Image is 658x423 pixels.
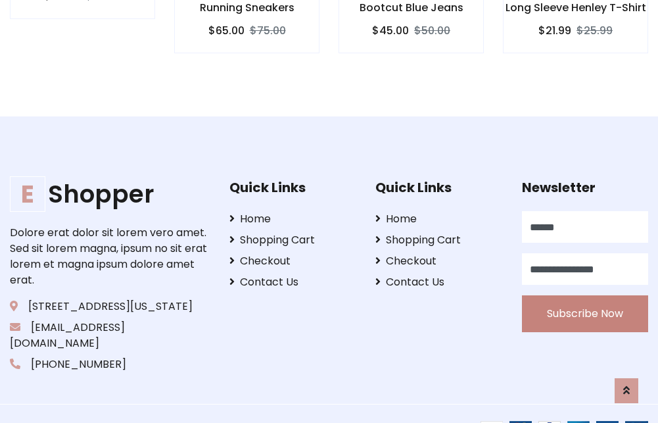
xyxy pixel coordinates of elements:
[175,1,319,14] h6: Running Sneakers
[375,274,502,290] a: Contact Us
[375,232,502,248] a: Shopping Cart
[339,1,483,14] h6: Bootcut Blue Jeans
[504,1,647,14] h6: Long Sleeve Henley T-Shirt
[522,180,648,195] h5: Newsletter
[538,24,571,37] h6: $21.99
[10,320,209,351] p: [EMAIL_ADDRESS][DOMAIN_NAME]
[10,225,209,288] p: Dolore erat dolor sit lorem vero amet. Sed sit lorem magna, ipsum no sit erat lorem et magna ipsu...
[229,180,356,195] h5: Quick Links
[229,253,356,269] a: Checkout
[576,23,613,38] del: $25.99
[10,357,209,372] p: [PHONE_NUMBER]
[10,180,209,209] h1: Shopper
[372,24,409,37] h6: $45.00
[414,23,450,38] del: $50.00
[208,24,245,37] h6: $65.00
[229,274,356,290] a: Contact Us
[10,176,45,212] span: E
[375,253,502,269] a: Checkout
[229,232,356,248] a: Shopping Cart
[522,295,648,332] button: Subscribe Now
[375,211,502,227] a: Home
[250,23,286,38] del: $75.00
[10,180,209,209] a: EShopper
[10,299,209,314] p: [STREET_ADDRESS][US_STATE]
[375,180,502,195] h5: Quick Links
[229,211,356,227] a: Home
